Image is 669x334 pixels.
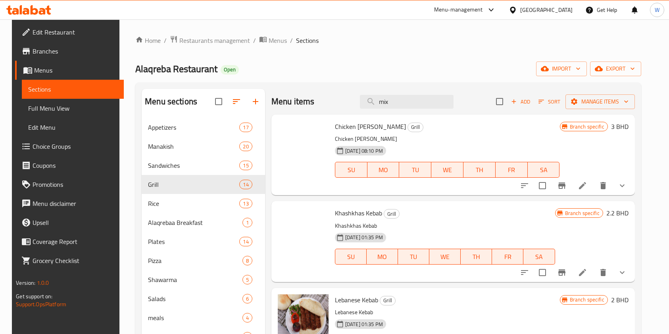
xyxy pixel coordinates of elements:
[384,209,399,219] span: Grill
[148,199,239,208] span: Rice
[492,249,523,265] button: FR
[15,137,124,156] a: Choice Groups
[565,94,635,109] button: Manage items
[148,275,242,284] div: Shawarma
[15,42,124,61] a: Branches
[135,36,161,45] a: Home
[243,257,252,265] span: 8
[34,65,117,75] span: Menus
[242,275,252,284] div: items
[531,164,557,176] span: SA
[242,256,252,265] div: items
[148,256,242,265] span: Pizza
[135,60,217,78] span: Alaqreba Restaurant
[434,5,483,15] div: Menu-management
[467,164,492,176] span: TH
[290,36,293,45] li: /
[408,123,423,132] div: Grill
[536,96,562,108] button: Sort
[533,96,565,108] span: Sort items
[142,194,265,213] div: Rice13
[37,278,49,288] span: 1.0.0
[142,251,265,270] div: Pizza8
[611,294,629,305] h6: 2 BHD
[142,118,265,137] div: Appetizers17
[655,6,659,14] span: W
[499,164,525,176] span: FR
[15,194,124,213] a: Menu disclaimer
[360,95,454,109] input: search
[335,307,560,317] p: Lebanese Kebab
[239,199,252,208] div: items
[33,199,117,208] span: Menu disclaimer
[578,268,587,277] a: Edit menu item
[15,175,124,194] a: Promotions
[148,313,242,322] span: meals
[240,143,252,150] span: 20
[527,251,552,263] span: SA
[243,295,252,303] span: 6
[401,251,426,263] span: TU
[335,121,406,132] span: Chicken [PERSON_NAME]
[221,66,239,73] span: Open
[515,176,534,195] button: sort-choices
[335,207,382,219] span: Khashkhas Kebab
[552,176,571,195] button: Branch-specific-item
[536,61,587,76] button: import
[335,162,367,178] button: SU
[399,162,431,178] button: TU
[221,65,239,75] div: Open
[164,36,167,45] li: /
[508,96,533,108] button: Add
[179,36,250,45] span: Restaurants management
[28,123,117,132] span: Edit Menu
[567,123,607,131] span: Branch specific
[33,27,117,37] span: Edit Restaurant
[613,263,632,282] button: show more
[33,237,117,246] span: Coverage Report
[148,237,239,246] span: Plates
[520,6,573,14] div: [GEOGRAPHIC_DATA]
[342,147,386,155] span: [DATE] 08:10 PM
[145,96,197,107] h2: Menu sections
[142,137,265,156] div: Manakish20
[148,161,239,170] span: Sandwiches
[495,251,520,263] span: FR
[242,313,252,322] div: items
[269,36,287,45] span: Menus
[342,234,386,241] span: [DATE] 01:35 PM
[617,181,627,190] svg: Show Choices
[534,177,551,194] span: Select to update
[240,200,252,207] span: 13
[515,263,534,282] button: sort-choices
[567,296,607,303] span: Branch specific
[142,175,265,194] div: Grill14
[594,263,613,282] button: delete
[210,93,227,110] span: Select all sections
[464,251,489,263] span: TH
[240,162,252,169] span: 15
[342,321,386,328] span: [DATE] 01:35 PM
[148,218,242,227] span: Alaqrebaa Breakfast
[463,162,496,178] button: TH
[613,176,632,195] button: show more
[135,35,641,46] nav: breadcrumb
[271,96,315,107] h2: Menu items
[33,142,117,151] span: Choice Groups
[259,35,287,46] a: Menus
[562,209,603,217] span: Branch specific
[429,249,461,265] button: WE
[239,161,252,170] div: items
[15,251,124,270] a: Grocery Checklist
[370,251,395,263] span: MO
[434,164,460,176] span: WE
[243,276,252,284] span: 5
[380,296,395,305] span: Grill
[148,123,239,132] span: Appetizers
